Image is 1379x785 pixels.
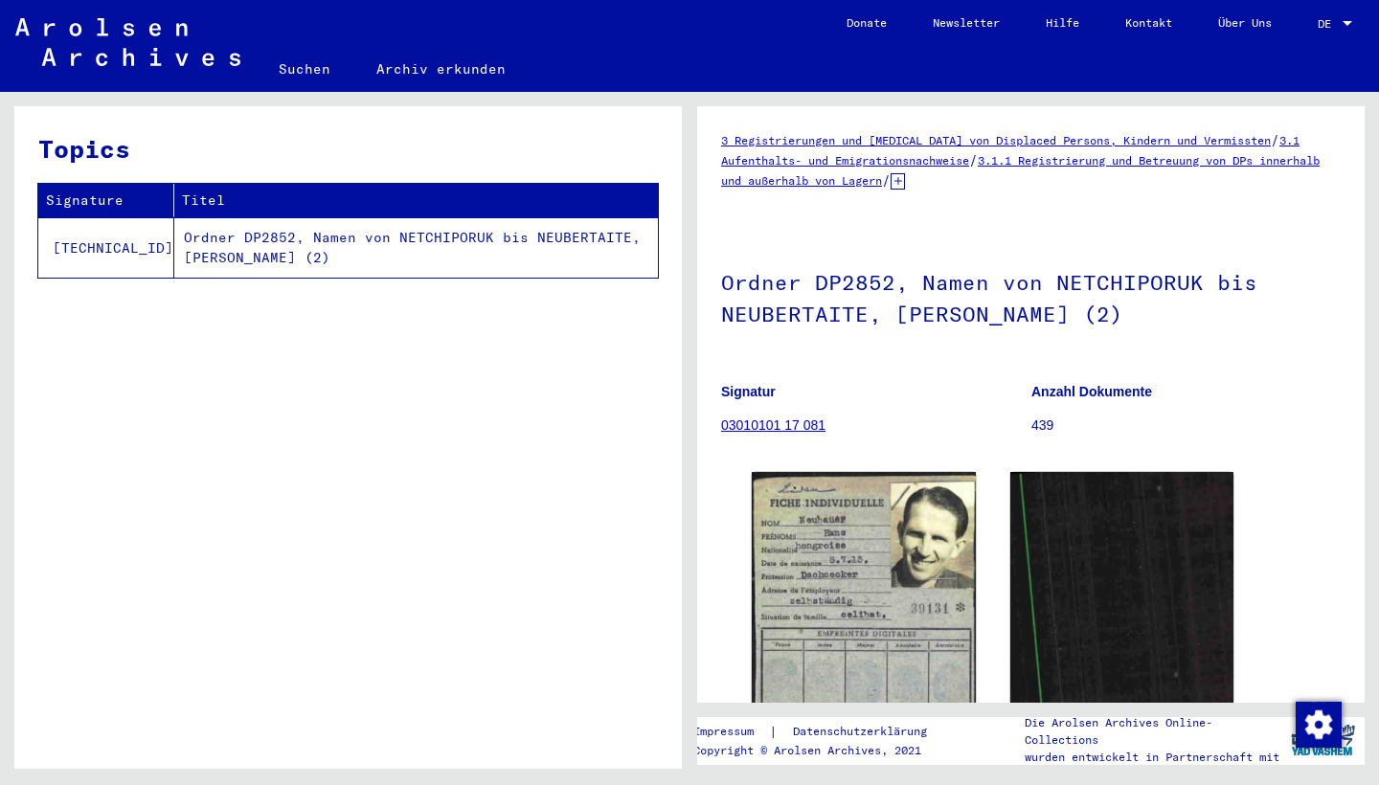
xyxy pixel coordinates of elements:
[721,384,776,399] b: Signatur
[1318,17,1339,31] span: DE
[693,722,769,742] a: Impressum
[38,130,657,168] h3: Topics
[721,417,825,433] a: 03010101 17 081
[1031,415,1341,436] p: 439
[882,171,891,189] span: /
[721,238,1341,354] h1: Ordner DP2852, Namen von NETCHIPORUK bis NEUBERTAITE, [PERSON_NAME] (2)
[721,133,1271,147] a: 3 Registrierungen und [MEDICAL_DATA] von Displaced Persons, Kindern und Vermissten
[1296,702,1342,748] img: Zustimmung ändern
[353,46,529,92] a: Archiv erkunden
[693,722,950,742] div: |
[38,184,174,217] th: Signature
[1025,749,1281,766] p: wurden entwickelt in Partnerschaft mit
[1287,716,1359,764] img: yv_logo.png
[1031,384,1152,399] b: Anzahl Dokumente
[778,722,950,742] a: Datenschutzerklärung
[693,742,950,759] p: Copyright © Arolsen Archives, 2021
[15,18,240,66] img: Arolsen_neg.svg
[256,46,353,92] a: Suchen
[1025,714,1281,749] p: Die Arolsen Archives Online-Collections
[1271,131,1279,148] span: /
[721,153,1320,188] a: 3.1.1 Registrierung und Betreuung von DPs innerhalb und außerhalb von Lagern
[38,217,174,278] td: [TECHNICAL_ID]
[174,184,658,217] th: Titel
[174,217,658,278] td: Ordner DP2852, Namen von NETCHIPORUK bis NEUBERTAITE, [PERSON_NAME] (2)
[969,151,978,168] span: /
